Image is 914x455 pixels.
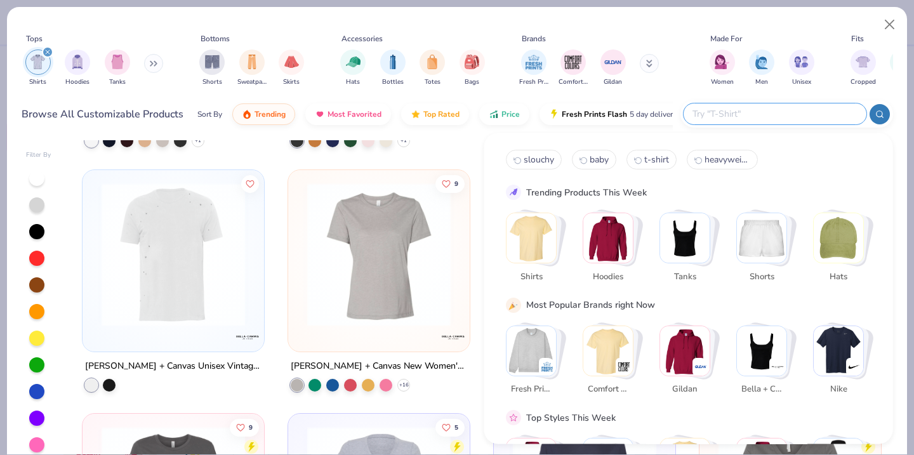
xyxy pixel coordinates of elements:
[710,33,742,44] div: Made For
[284,55,299,69] img: Skirts Image
[237,49,267,87] button: filter button
[736,325,795,400] button: Stack Card Button Bella + Canvas
[644,154,669,166] span: t-shirt
[501,109,520,119] span: Price
[291,358,467,374] div: [PERSON_NAME] + Canvas New Women's Relaxed Triblend Short Sleeve Tee
[232,103,295,125] button: Trending
[435,175,465,192] button: Like
[465,77,479,87] span: Bags
[105,49,130,87] button: filter button
[878,13,902,37] button: Close
[630,107,677,122] span: 5 day delivery
[380,49,406,87] button: filter button
[328,109,381,119] span: Most Favorited
[660,213,710,263] img: Tanks
[230,418,260,436] button: Like
[506,325,564,400] button: Stack Card Button Fresh Prints
[245,55,259,69] img: Sweatpants Image
[105,49,130,87] div: filter for Tanks
[508,187,519,198] img: trend_line.gif
[572,150,616,169] button: baby1
[242,175,260,192] button: Like
[813,325,871,400] button: Stack Card Button Nike
[460,49,485,87] button: filter button
[519,49,548,87] button: filter button
[771,360,784,373] img: Bella + Canvas
[691,107,858,121] input: Try "T-Shirt"
[659,325,718,400] button: Stack Card Button Gildan
[715,55,729,69] img: Women Image
[564,53,583,72] img: Comfort Colors Image
[559,77,588,87] span: Comfort Colors
[507,213,556,263] img: Shirts
[237,77,267,87] span: Sweatpants
[710,49,735,87] div: filter for Women
[380,49,406,87] div: filter for Bottles
[519,77,548,87] span: Fresh Prints
[583,325,641,400] button: Stack Card Button Comfort Colors
[30,55,45,69] img: Shirts Image
[420,49,445,87] button: filter button
[65,49,90,87] button: filter button
[382,77,404,87] span: Bottles
[279,49,304,87] div: filter for Skirts
[626,150,677,169] button: t-shirt2
[346,55,361,69] img: Hats Image
[755,55,769,69] img: Men Image
[399,381,409,388] span: + 16
[519,49,548,87] div: filter for Fresh Prints
[694,360,707,373] img: Gildan
[540,103,686,125] button: Fresh Prints Flash5 day delivery
[604,53,623,72] img: Gildan Image
[848,360,861,373] img: Nike
[340,49,366,87] button: filter button
[794,55,809,69] img: Unisex Image
[741,383,782,396] span: Bella + Canvas
[506,150,562,169] button: slouchy0
[618,360,630,373] img: Comfort Colors
[201,33,230,44] div: Bottoms
[510,383,552,396] span: Fresh Prints
[583,213,633,263] img: Hoodies
[346,77,360,87] span: Hats
[562,109,627,119] span: Fresh Prints Flash
[340,49,366,87] div: filter for Hats
[814,326,863,375] img: Nike
[85,358,262,374] div: [PERSON_NAME] + Canvas Unisex Vintage Distressed Tee
[249,424,253,430] span: 9
[664,383,705,396] span: Gildan
[711,77,734,87] span: Women
[522,33,546,44] div: Brands
[341,33,383,44] div: Accessories
[315,109,325,119] img: most_fav.gif
[526,298,655,312] div: Most Popular Brands right Now
[559,49,588,87] div: filter for Comfort Colors
[506,213,564,288] button: Stack Card Button Shirts
[813,213,871,288] button: Stack Card Button Hats
[736,213,795,288] button: Stack Card Button Shorts
[465,55,479,69] img: Bags Image
[583,213,641,288] button: Stack Card Button Hoodies
[205,55,220,69] img: Shorts Image
[508,412,519,423] img: pink_star.gif
[749,49,774,87] div: filter for Men
[199,49,225,87] button: filter button
[65,77,89,87] span: Hoodies
[411,109,421,119] img: TopRated.gif
[814,213,863,263] img: Hats
[851,49,876,87] button: filter button
[710,49,735,87] button: filter button
[664,270,705,283] span: Tanks
[242,109,252,119] img: trending.gif
[559,49,588,87] button: filter button
[587,270,628,283] span: Hoodies
[283,77,300,87] span: Skirts
[25,49,51,87] div: filter for Shirts
[755,77,768,87] span: Men
[420,49,445,87] div: filter for Totes
[541,360,553,373] img: Fresh Prints
[526,411,616,424] div: Top Styles This Week
[659,213,718,288] button: Stack Card Button Tanks
[26,33,43,44] div: Tops
[789,49,814,87] div: filter for Unisex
